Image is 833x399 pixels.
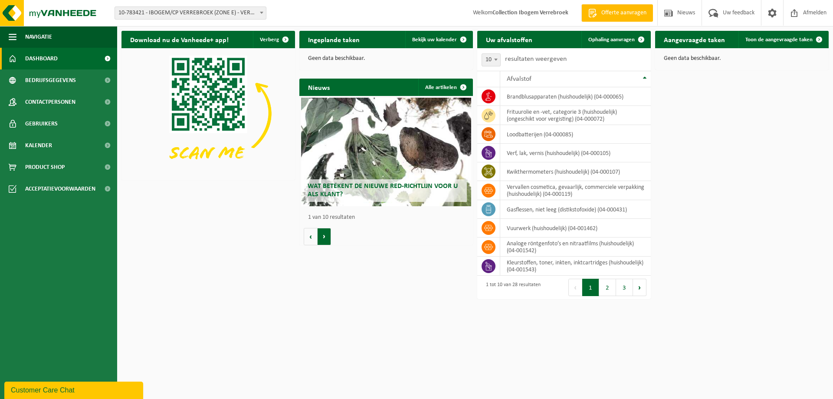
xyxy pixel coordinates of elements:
[405,31,472,48] a: Bekijk uw kalender
[482,53,501,66] span: 10
[482,278,541,297] div: 1 tot 10 van 28 resultaten
[25,113,58,135] span: Gebruikers
[500,219,651,237] td: vuurwerk (huishoudelijk) (04-001462)
[500,181,651,200] td: vervallen cosmetica, gevaarlijk, commerciele verpakking (huishoudelijk) (04-000119)
[582,279,599,296] button: 1
[492,10,568,16] strong: Collection Ibogem Verrebroek
[500,125,651,144] td: loodbatterijen (04-000085)
[25,156,65,178] span: Product Shop
[412,37,457,43] span: Bekijk uw kalender
[4,380,145,399] iframe: chat widget
[505,56,567,63] label: resultaten weergeven
[616,279,633,296] button: 3
[581,31,650,48] a: Ophaling aanvragen
[507,76,531,82] span: Afvalstof
[738,31,828,48] a: Toon de aangevraagde taken
[115,7,266,20] span: 10-783421 - IBOGEM/CP VERREBROEK (ZONE E) - VERREBROEK
[482,54,500,66] span: 10
[588,37,635,43] span: Ophaling aanvragen
[599,9,649,17] span: Offerte aanvragen
[500,162,651,181] td: kwikthermometers (huishoudelijk) (04-000107)
[25,26,52,48] span: Navigatie
[500,87,651,106] td: brandblusapparaten (huishoudelijk) (04-000065)
[25,69,76,91] span: Bedrijfsgegevens
[253,31,294,48] button: Verberg
[500,200,651,219] td: gasflessen, niet leeg (distikstofoxide) (04-000431)
[299,31,368,48] h2: Ingeplande taken
[500,237,651,257] td: analoge röntgenfoto’s en nitraatfilms (huishoudelijk) (04-001542)
[500,144,651,162] td: verf, lak, vernis (huishoudelijk) (04-000105)
[418,79,472,96] a: Alle artikelen
[581,4,653,22] a: Offerte aanvragen
[500,106,651,125] td: frituurolie en -vet, categorie 3 (huishoudelijk) (ongeschikt voor vergisting) (04-000072)
[121,48,295,178] img: Download de VHEPlus App
[299,79,338,96] h2: Nieuws
[664,56,820,62] p: Geen data beschikbaar.
[260,37,279,43] span: Verberg
[745,37,813,43] span: Toon de aangevraagde taken
[25,91,75,113] span: Contactpersonen
[304,228,318,245] button: Vorige
[655,31,734,48] h2: Aangevraagde taken
[633,279,646,296] button: Next
[25,48,58,69] span: Dashboard
[568,279,582,296] button: Previous
[477,31,541,48] h2: Uw afvalstoffen
[301,98,471,206] a: Wat betekent de nieuwe RED-richtlijn voor u als klant?
[121,31,237,48] h2: Download nu de Vanheede+ app!
[25,178,95,200] span: Acceptatievoorwaarden
[115,7,266,19] span: 10-783421 - IBOGEM/CP VERREBROEK (ZONE E) - VERREBROEK
[308,183,458,198] span: Wat betekent de nieuwe RED-richtlijn voor u als klant?
[500,257,651,276] td: kleurstoffen, toner, inkten, inktcartridges (huishoudelijk) (04-001543)
[599,279,616,296] button: 2
[318,228,331,245] button: Volgende
[308,214,469,221] p: 1 van 10 resultaten
[308,56,464,62] p: Geen data beschikbaar.
[25,135,52,156] span: Kalender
